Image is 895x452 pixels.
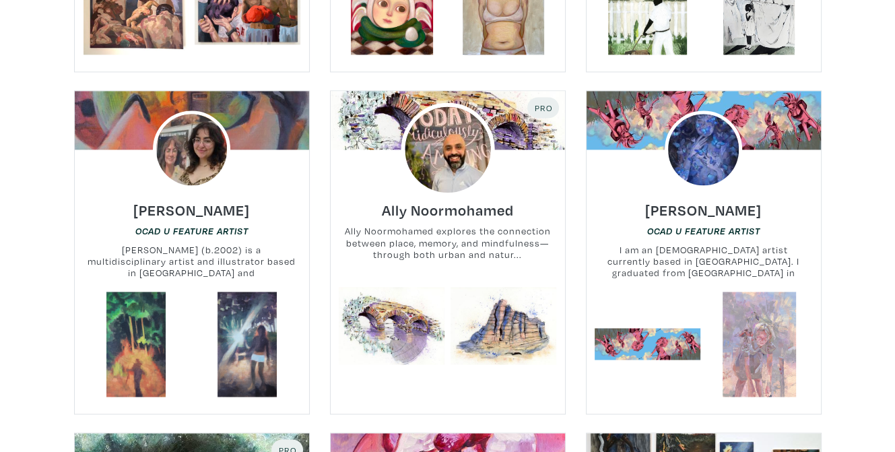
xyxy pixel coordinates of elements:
[401,103,494,197] img: phpThumb.php
[382,198,514,214] a: Ally Noormohamed
[382,201,514,219] h6: Ally Noormohamed
[133,198,250,214] a: [PERSON_NAME]
[75,244,309,280] small: [PERSON_NAME] (b.2002) is a multidisciplinary artist and illustrator based in [GEOGRAPHIC_DATA] a...
[331,225,565,261] small: Ally Noormohamed explores the connection between place, memory, and mindfulness—through both urba...
[645,201,762,219] h6: [PERSON_NAME]
[665,110,743,189] img: phpThumb.php
[645,198,762,214] a: [PERSON_NAME]
[133,201,250,219] h6: [PERSON_NAME]
[647,226,760,236] a: OCAD U Feature Artist
[533,102,553,113] span: Pro
[153,110,231,189] img: phpThumb.php
[135,226,248,236] a: OCAD U Feature Artist
[587,244,821,280] small: I am an [DEMOGRAPHIC_DATA] artist currently based in [GEOGRAPHIC_DATA]. I graduated from [GEOGRAP...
